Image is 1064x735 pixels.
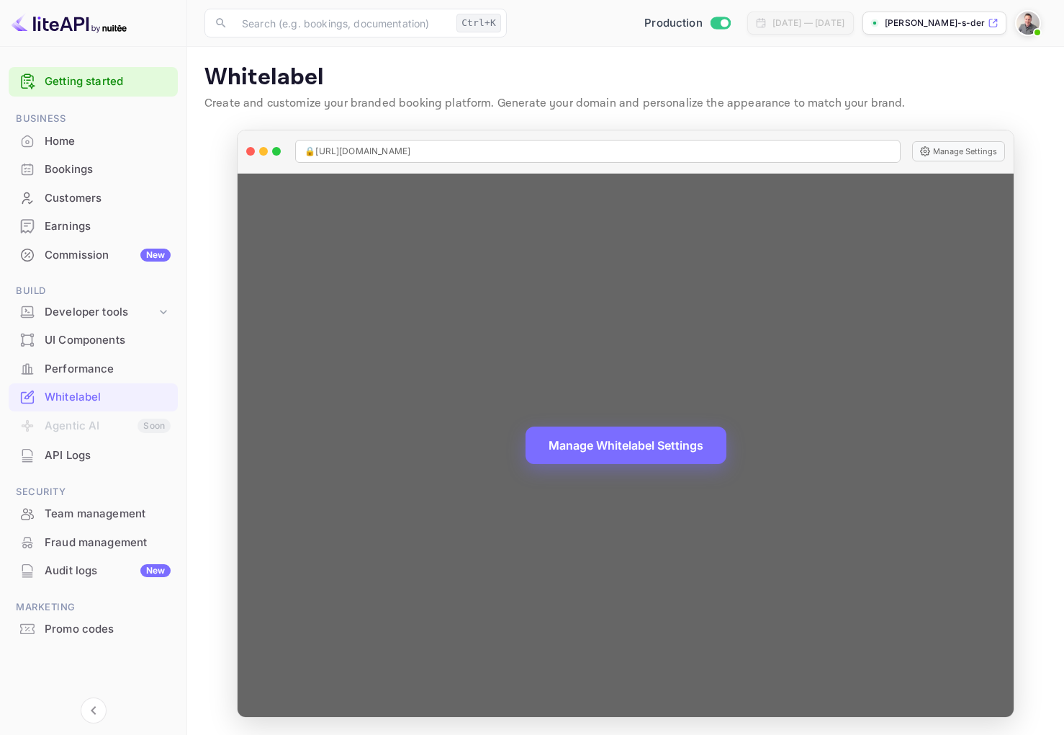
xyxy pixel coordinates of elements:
[772,17,844,30] div: [DATE] — [DATE]
[45,332,171,349] div: UI Components
[526,427,726,464] button: Manage Whitelabel Settings
[9,184,178,213] div: Customers
[9,355,178,383] div: Performance
[9,184,178,211] a: Customers
[9,557,178,585] div: Audit logsNew
[45,190,171,207] div: Customers
[12,12,127,35] img: LiteAPI logo
[9,557,178,584] a: Audit logsNew
[9,615,178,643] div: Promo codes
[45,506,171,522] div: Team management
[233,9,451,37] input: Search (e.g. bookings, documentation)
[644,15,703,32] span: Production
[45,563,171,579] div: Audit logs
[305,145,410,158] span: 🔒 [URL][DOMAIN_NAME]
[912,141,1005,161] button: Manage Settings
[45,361,171,378] div: Performance
[9,383,178,411] div: Whitelabel
[9,383,178,410] a: Whitelabel
[9,111,178,127] span: Business
[456,14,501,32] div: Ctrl+K
[45,161,171,178] div: Bookings
[9,615,178,642] a: Promo codes
[9,241,178,268] a: CommissionNew
[45,247,171,264] div: Commission
[9,283,178,299] span: Build
[9,156,178,184] div: Bookings
[140,564,171,577] div: New
[45,621,171,638] div: Promo codes
[9,500,178,528] div: Team management
[45,447,171,464] div: API Logs
[9,300,178,325] div: Developer tools
[9,213,178,241] div: Earnings
[9,355,178,382] a: Performance
[9,442,178,470] div: API Logs
[1016,12,1040,35] img: Mikael Söderberg
[45,73,171,90] a: Getting started
[9,529,178,557] div: Fraud management
[9,213,178,239] a: Earnings
[885,17,985,30] p: [PERSON_NAME]-s-derberg-xwcte...
[204,63,1047,92] p: Whitelabel
[9,156,178,182] a: Bookings
[9,529,178,556] a: Fraud management
[45,218,171,235] div: Earnings
[9,442,178,468] a: API Logs
[9,241,178,269] div: CommissionNew
[9,326,178,355] div: UI Components
[45,304,156,321] div: Developer tools
[9,484,178,500] span: Security
[81,698,107,723] button: Collapse navigation
[9,500,178,527] a: Team management
[45,133,171,150] div: Home
[9,128,178,156] div: Home
[9,67,178,97] div: Getting started
[140,249,171,262] div: New
[9,326,178,353] a: UI Components
[45,389,171,406] div: Whitelabel
[45,535,171,551] div: Fraud management
[639,15,736,32] div: Switch to Sandbox mode
[9,600,178,615] span: Marketing
[204,95,1047,112] p: Create and customize your branded booking platform. Generate your domain and personalize the appe...
[9,128,178,154] a: Home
